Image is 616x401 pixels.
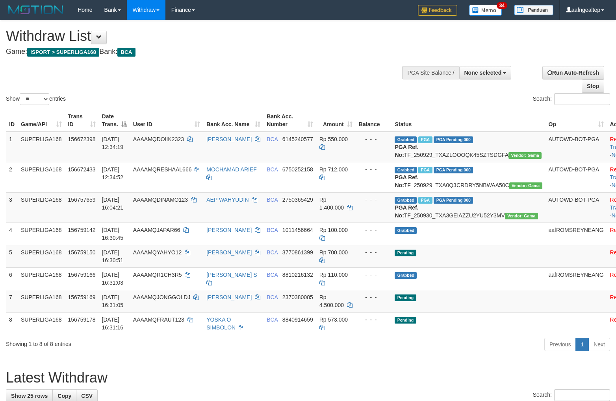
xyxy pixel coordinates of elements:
[267,166,278,173] span: BCA
[68,227,96,233] span: 156759142
[267,294,278,300] span: BCA
[6,267,18,290] td: 6
[359,166,389,173] div: - - -
[203,109,263,132] th: Bank Acc. Name: activate to sort column ascending
[20,93,49,105] select: Showentries
[102,166,124,180] span: [DATE] 12:34:52
[6,93,66,105] label: Show entries
[418,167,432,173] span: Marked by aafsoycanthlai
[68,166,96,173] span: 156672433
[133,136,184,142] span: AAAAMQDOIIK2323
[6,4,66,16] img: MOTION_logo.png
[464,70,502,76] span: None selected
[263,109,316,132] th: Bank Acc. Number: activate to sort column ascending
[6,109,18,132] th: ID
[359,196,389,204] div: - - -
[359,226,389,234] div: - - -
[319,316,348,323] span: Rp 573.000
[6,290,18,312] td: 7
[267,227,278,233] span: BCA
[6,312,18,335] td: 8
[395,227,417,234] span: Grabbed
[497,2,507,9] span: 34
[6,48,403,56] h4: Game: Bank:
[402,66,459,79] div: PGA Site Balance /
[545,267,607,290] td: aafROMSREYNEANG
[418,5,457,16] img: Feedback.jpg
[18,162,65,192] td: SUPERLIGA168
[206,249,252,256] a: [PERSON_NAME]
[319,197,344,211] span: Rp 1.400.000
[133,166,192,173] span: AAAAMQRESHAAL666
[102,316,124,331] span: [DATE] 16:31:16
[133,272,182,278] span: AAAAMQR1CH3R5
[282,272,313,278] span: Copy 8810216132 to clipboard
[267,316,278,323] span: BCA
[68,294,96,300] span: 156759169
[282,197,313,203] span: Copy 2750365429 to clipboard
[58,393,71,399] span: Copy
[505,213,538,219] span: Vendor URL: https://trx31.1velocity.biz
[102,249,124,263] span: [DATE] 16:30:51
[6,28,403,44] h1: Withdraw List
[68,249,96,256] span: 156759150
[545,162,607,192] td: AUTOWD-BOT-PGA
[395,144,418,158] b: PGA Ref. No:
[434,136,473,143] span: PGA Pending
[395,250,416,256] span: Pending
[102,272,124,286] span: [DATE] 16:31:03
[395,294,416,301] span: Pending
[6,162,18,192] td: 2
[102,294,124,308] span: [DATE] 16:31:05
[319,166,348,173] span: Rp 712.000
[133,249,182,256] span: AAAAMQYAHYO12
[18,109,65,132] th: Game/API: activate to sort column ascending
[11,393,48,399] span: Show 25 rows
[68,136,96,142] span: 156672398
[133,197,188,203] span: AAAAMQDINAMO123
[395,204,418,219] b: PGA Ref. No:
[206,136,252,142] a: [PERSON_NAME]
[359,293,389,301] div: - - -
[469,5,502,16] img: Button%20Memo.svg
[27,48,99,57] span: ISPORT > SUPERLIGA168
[267,272,278,278] span: BCA
[18,245,65,267] td: SUPERLIGA168
[6,192,18,223] td: 3
[554,93,610,105] input: Search:
[206,166,257,173] a: MOCHAMAD ARIEF
[395,272,417,279] span: Grabbed
[588,338,610,351] a: Next
[6,370,610,386] h1: Latest Withdraw
[395,167,417,173] span: Grabbed
[545,192,607,223] td: AUTOWD-BOT-PGA
[391,132,545,162] td: TF_250929_TXAZLOOOQK45SZTSDGFA
[395,197,417,204] span: Grabbed
[582,79,604,93] a: Stop
[282,249,313,256] span: Copy 3770861399 to clipboard
[319,227,348,233] span: Rp 100.000
[133,294,190,300] span: AAAAMQJONGGOLDJ
[206,227,252,233] a: [PERSON_NAME]
[18,290,65,312] td: SUPERLIGA168
[267,249,278,256] span: BCA
[133,316,184,323] span: AAAAMQFRAUT123
[316,109,356,132] th: Amount: activate to sort column ascending
[130,109,203,132] th: User ID: activate to sort column ascending
[206,272,257,278] a: [PERSON_NAME] S
[545,109,607,132] th: Op: activate to sort column ascending
[6,132,18,162] td: 1
[545,223,607,245] td: aafROMSREYNEANG
[319,249,348,256] span: Rp 700.000
[575,338,589,351] a: 1
[395,136,417,143] span: Grabbed
[133,227,180,233] span: AAAAMQJAPAR66
[282,316,313,323] span: Copy 8840914659 to clipboard
[359,271,389,279] div: - - -
[68,197,96,203] span: 156757659
[533,389,610,401] label: Search:
[6,245,18,267] td: 5
[81,393,93,399] span: CSV
[554,389,610,401] input: Search:
[18,192,65,223] td: SUPERLIGA168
